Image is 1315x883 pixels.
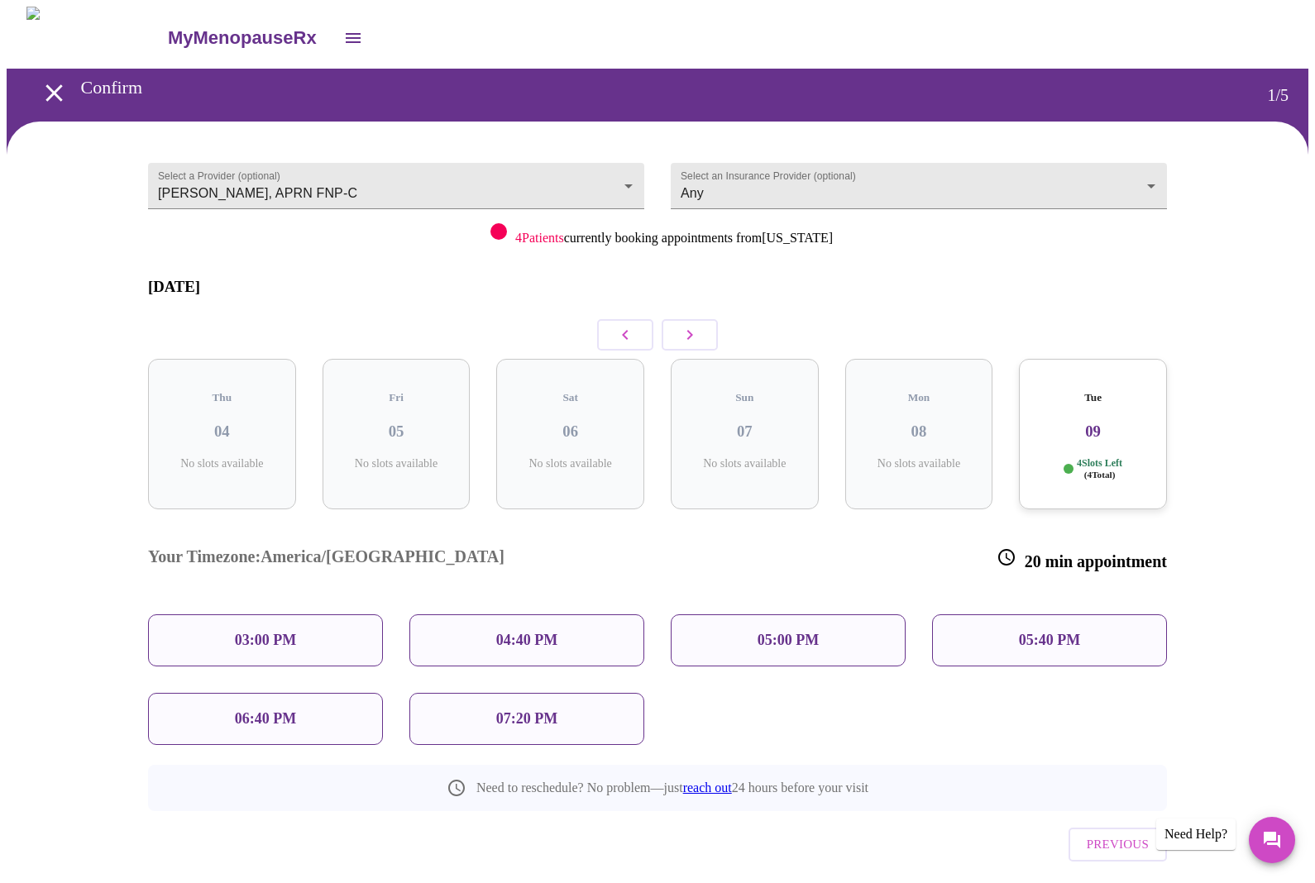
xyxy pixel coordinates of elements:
h3: Your Timezone: America/[GEOGRAPHIC_DATA] [148,547,504,571]
h3: MyMenopauseRx [168,27,317,49]
h5: Sat [509,391,631,404]
button: open drawer [333,18,373,58]
p: No slots available [161,457,283,470]
p: 07:20 PM [496,710,557,728]
a: reach out [683,780,732,795]
h3: 04 [161,422,283,441]
h5: Thu [161,391,283,404]
img: MyMenopauseRx Logo [26,7,165,69]
button: Messages [1249,817,1295,863]
p: 03:00 PM [235,632,296,649]
h3: 08 [858,422,980,441]
div: Need Help? [1156,819,1236,850]
p: 05:00 PM [758,632,819,649]
h3: Confirm [81,77,1202,98]
p: Need to reschedule? No problem—just 24 hours before your visit [476,780,868,795]
h5: Sun [684,391,806,404]
p: 05:40 PM [1019,632,1080,649]
h3: [DATE] [148,278,1167,296]
h5: Fri [336,391,457,404]
span: ( 4 Total) [1084,470,1116,480]
p: No slots available [509,457,631,470]
p: currently booking appointments from [US_STATE] [515,231,833,246]
h3: 09 [1032,422,1154,441]
h3: 20 min appointment [997,547,1167,571]
h3: 1 / 5 [1267,86,1289,105]
h3: 07 [684,422,806,441]
button: open drawer [30,69,79,117]
p: No slots available [858,457,980,470]
p: 4 Slots Left [1077,457,1122,481]
span: 4 Patients [515,231,564,245]
span: Previous [1087,833,1149,855]
a: MyMenopauseRx [165,9,332,67]
div: Any [671,163,1167,209]
p: No slots available [336,457,457,470]
h5: Mon [858,391,980,404]
h3: 06 [509,422,631,441]
h3: 05 [336,422,457,441]
p: No slots available [684,457,806,470]
button: Previous [1069,828,1167,861]
p: 06:40 PM [235,710,296,728]
p: 04:40 PM [496,632,557,649]
h5: Tue [1032,391,1154,404]
div: [PERSON_NAME], APRN FNP-C [148,163,644,209]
